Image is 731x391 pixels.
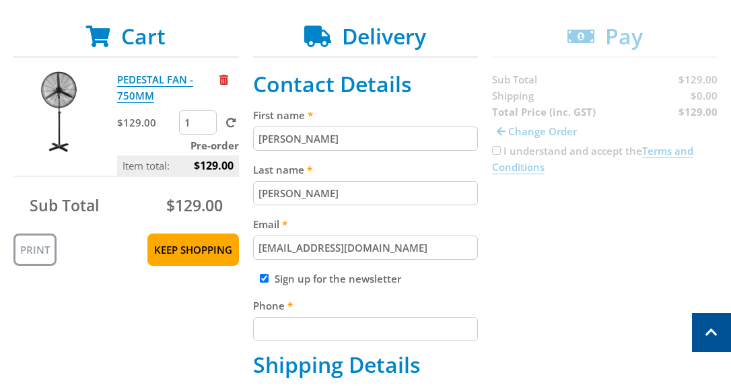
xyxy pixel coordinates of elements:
[253,107,479,123] label: First name
[117,73,193,103] a: PEDESTAL FAN - 750MM
[275,272,401,285] label: Sign up for the newsletter
[253,352,479,378] h2: Shipping Details
[253,236,479,260] input: Please enter your email address.
[253,317,479,341] input: Please enter your telephone number.
[30,194,99,216] span: Sub Total
[117,155,239,176] p: Item total:
[253,71,479,97] h2: Contact Details
[253,162,479,178] label: Last name
[342,22,426,50] span: Delivery
[121,22,166,50] span: Cart
[13,234,57,266] a: Print
[147,234,239,266] a: Keep Shopping
[117,137,239,153] p: Pre-order
[194,155,234,176] span: $129.00
[253,127,479,151] input: Please enter your first name.
[117,114,177,131] p: $129.00
[253,216,479,232] label: Email
[219,73,228,86] a: Remove from cart
[18,71,99,152] img: PEDESTAL FAN - 750MM
[253,297,479,314] label: Phone
[166,194,223,216] span: $129.00
[253,181,479,205] input: Please enter your last name.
